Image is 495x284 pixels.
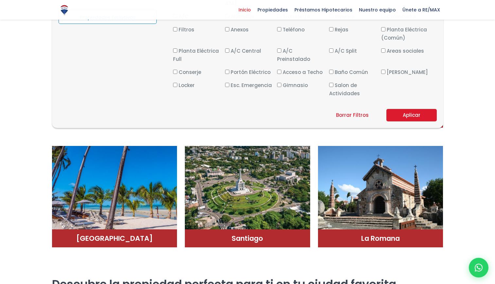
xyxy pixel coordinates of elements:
[173,70,177,74] input: Conserje
[387,69,428,76] span: [PERSON_NAME]
[52,146,177,234] img: Punta Cana
[173,27,177,31] input: Filtros
[318,146,443,234] img: La Romana
[329,70,333,74] input: Baño Común
[52,141,177,247] a: Punta Cana[GEOGRAPHIC_DATA]
[387,47,424,54] span: Areas sociales
[381,26,427,41] span: Planta Eléctrica (Común)
[277,83,281,87] input: Gimnasio
[185,146,310,234] img: Santiago
[291,5,356,15] span: Préstamos Hipotecarios
[59,4,70,16] img: Logo de REMAX
[283,26,305,33] span: Teléfono
[283,82,308,89] span: Gimnasio
[329,48,333,53] input: A/C Split
[381,70,385,74] input: [PERSON_NAME]
[381,48,385,53] input: Areas sociales
[173,48,177,53] input: Planta Eléctrica Full
[399,5,443,15] span: Únete a RE/MAX
[173,47,219,62] span: Planta Eléctrica Full
[329,83,333,87] input: Salon de Actividades
[277,48,281,53] input: A/C Preinstalado
[335,26,348,33] span: Rejas
[277,27,281,31] input: Teléfono
[59,234,171,242] h4: [GEOGRAPHIC_DATA]
[179,82,195,89] span: Locker
[231,47,261,54] span: A/C Central
[336,111,369,119] a: Borrar Filtros
[225,70,229,74] input: Portón Eléctrico
[231,82,272,89] span: Esc. Emergencia
[191,234,304,242] h4: Santiago
[225,27,229,31] input: Anexos
[329,27,333,31] input: Rejas
[318,141,443,247] a: La RomanaLa Romana
[225,48,229,53] input: A/C Central
[381,27,385,31] input: Planta Eléctrica (Común)
[335,47,357,54] span: A/C Split
[386,109,437,121] button: Aplicar
[356,5,399,15] span: Nuestro equipo
[277,70,281,74] input: Acceso a Techo
[173,83,177,87] input: Locker
[179,69,201,76] span: Conserje
[235,5,254,15] span: Inicio
[179,26,194,33] span: Filtros
[283,69,323,76] span: Acceso a Techo
[231,69,271,76] span: Portón Eléctrico
[325,234,437,242] h4: La Romana
[254,5,291,15] span: Propiedades
[231,26,249,33] span: Anexos
[225,83,229,87] input: Esc. Emergencia
[335,69,368,76] span: Baño Común
[329,82,360,97] span: Salon de Actividades
[185,141,310,247] a: SantiagoSantiago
